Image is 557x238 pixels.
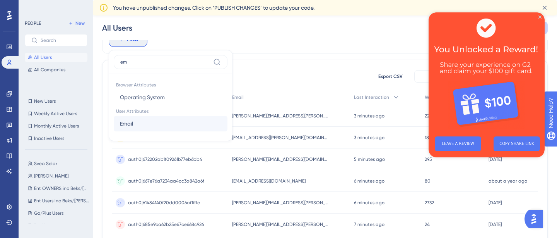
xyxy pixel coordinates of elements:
[128,200,200,206] span: auth0|61484140f20dd0006af1fffc
[25,209,92,218] button: Go/Plus Users
[34,160,57,167] span: Svea Solar
[18,2,48,11] span: Need Help?
[41,38,81,43] input: Search
[25,20,41,26] div: PEOPLE
[489,157,502,162] time: [DATE]
[489,222,502,227] time: [DATE]
[354,113,384,119] time: 3 minutes ago
[128,178,204,184] span: auth0|667e76a7234aa4cc3a842a6f
[354,222,384,227] time: 7 minutes ago
[425,113,429,119] span: 22
[489,200,502,205] time: [DATE]
[25,65,87,74] button: All Companies
[34,135,64,141] span: Inactive Users
[114,90,227,105] button: Operating System
[25,221,92,230] button: Pro Users
[34,210,63,216] span: Go/Plus Users
[34,98,56,104] span: New Users
[128,156,202,162] span: auth0|672202ab1f09261b77eb6bb4
[75,20,85,26] span: New
[34,67,65,73] span: All Companies
[354,178,384,184] time: 6 minutes ago
[34,222,53,229] span: Pro Users
[25,121,87,131] button: Monthly Active Users
[25,134,87,143] button: Inactive Users
[425,200,434,206] span: 2732
[6,124,53,139] button: LEAVE A REVIEW
[525,207,548,231] iframe: UserGuiding AI Assistant Launcher
[25,109,87,118] button: Weekly Active Users
[425,178,431,184] span: 80
[425,221,430,228] span: 24
[371,70,410,83] button: Export CSV
[34,185,89,191] span: Ent OWNERS inc Beks/[PERSON_NAME]
[110,3,113,6] div: Close Preview
[232,221,329,228] span: [PERSON_NAME][EMAIL_ADDRESS][PERSON_NAME][DOMAIN_NAME]
[113,3,314,12] span: You have unpublished changes. Click on ‘PUBLISH CHANGES’ to update your code.
[114,105,227,116] span: User Attributes
[354,200,384,205] time: 6 minutes ago
[114,116,227,131] button: Email
[34,54,52,60] span: All Users
[66,19,87,28] button: New
[102,22,132,33] div: All Users
[114,79,227,90] span: Browser Attributes
[232,113,329,119] span: [PERSON_NAME][EMAIL_ADDRESS][PERSON_NAME][DOMAIN_NAME]
[232,200,329,206] span: [PERSON_NAME][EMAIL_ADDRESS][PERSON_NAME][DOMAIN_NAME]
[232,94,244,100] span: Email
[34,173,68,179] span: [PERSON_NAME]
[128,221,204,228] span: auth0|685e9ca62b25e67ce668c926
[34,123,79,129] span: Monthly Active Users
[425,156,432,162] span: 295
[25,97,87,106] button: New Users
[25,53,87,62] button: All Users
[25,184,92,193] button: Ent OWNERS inc Beks/[PERSON_NAME]
[34,198,89,204] span: Ent Users inc Beks/[PERSON_NAME]
[65,124,111,139] button: COPY SHARE LINK
[354,157,385,162] time: 5 minutes ago
[489,178,527,184] time: about a year ago
[25,159,92,168] button: Svea Solar
[120,93,165,102] span: Operating System
[425,135,429,141] span: 18
[232,178,306,184] span: [EMAIL_ADDRESS][DOMAIN_NAME]
[232,135,329,141] span: [EMAIL_ADDRESS][PERSON_NAME][DOMAIN_NAME]
[120,119,133,128] span: Email
[34,110,77,117] span: Weekly Active Users
[354,135,384,140] time: 3 minutes ago
[354,94,389,100] span: Last Interaction
[232,156,329,162] span: [PERSON_NAME][EMAIL_ADDRESS][DOMAIN_NAME]
[378,73,403,79] span: Export CSV
[425,94,453,100] span: Web Session
[25,196,92,205] button: Ent Users inc Beks/[PERSON_NAME]
[25,171,92,181] button: [PERSON_NAME]
[414,70,538,83] button: Available Attributes (14)
[120,59,210,65] input: Type the value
